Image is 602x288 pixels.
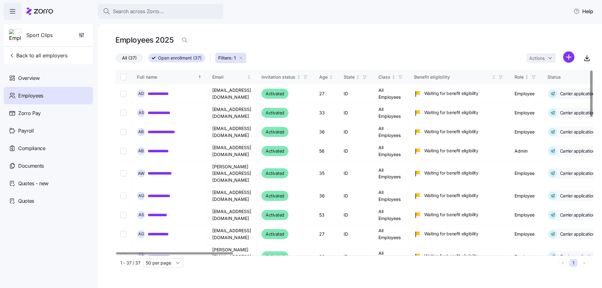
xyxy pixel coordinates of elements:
td: All Employees [373,206,409,225]
span: Activated [266,170,284,177]
div: Class [378,74,390,81]
img: Employer logo [9,29,21,42]
td: Admin [510,142,542,161]
input: Select all records [120,74,127,80]
td: [EMAIL_ADDRESS][DOMAIN_NAME] [207,142,256,161]
span: Activated [266,192,284,200]
span: Waiting for benefit eligibility [424,231,478,237]
input: Select record 3 [120,129,127,135]
span: Waiting for benefit eligibility [424,90,478,97]
td: 27 [314,84,339,103]
td: 27 [314,225,339,244]
span: Open enrollment (37) [158,54,202,62]
span: A B [138,149,144,153]
span: Activated [266,211,284,219]
span: Waiting for benefit eligibility [424,128,478,135]
span: Filters: 1 [218,55,236,61]
span: Search across Zorro... [113,8,164,15]
span: 1 - 37 / 37 [120,260,140,266]
span: Documents [18,162,44,170]
a: Quotes [4,192,93,210]
td: All Employees [373,186,409,206]
td: Employee [510,103,542,123]
div: Benefit eligibility [414,74,491,81]
span: Waiting for benefit eligibility [424,212,478,218]
a: Quotes - new [4,175,93,192]
span: Back to all employers [9,52,67,59]
input: Select record 4 [120,148,127,154]
td: ID [339,123,373,142]
td: Employee [510,186,542,206]
td: All Employees [373,244,409,270]
span: A D [138,92,144,96]
span: A W [138,171,145,175]
td: Employee [510,206,542,225]
div: Full name [137,74,197,81]
td: ID [339,84,373,103]
th: StateNot sorted [339,70,373,84]
button: Next page [580,259,588,267]
td: All Employees [373,103,409,123]
span: A B [138,130,144,134]
th: RoleNot sorted [510,70,542,84]
a: Overview [4,69,93,87]
div: Not sorted [297,75,301,79]
a: Zorro Pay [4,104,93,122]
td: 36 [314,123,339,142]
td: All Employees [373,142,409,161]
th: AgeNot sorted [314,70,339,84]
div: Not sorted [329,75,333,79]
a: Compliance [4,139,93,157]
td: Employee [510,225,542,244]
td: [PERSON_NAME][EMAIL_ADDRESS][DOMAIN_NAME] [207,161,256,186]
div: Status [547,74,593,81]
th: Benefit eligibilityNot sorted [409,70,510,84]
span: Activated [266,147,284,155]
td: ID [339,206,373,225]
td: ID [339,161,373,186]
td: ID [339,225,373,244]
div: Not sorted [391,75,396,79]
div: Invitation status [261,74,295,81]
th: ClassNot sorted [373,70,409,84]
div: Not sorted [525,75,529,79]
span: Activated [266,109,284,117]
a: Documents [4,157,93,175]
input: Select record 8 [120,231,127,237]
span: Quotes [18,197,34,205]
td: ID [339,103,373,123]
td: All Employees [373,225,409,244]
span: Compliance [18,144,45,152]
div: Role [515,74,524,81]
span: A S [139,111,144,115]
a: Payroll [4,122,93,139]
td: 56 [314,142,339,161]
td: [EMAIL_ADDRESS][DOMAIN_NAME] [207,186,256,206]
div: Not sorted [356,75,360,79]
td: [PERSON_NAME][EMAIL_ADDRESS][DOMAIN_NAME] [207,244,256,270]
td: 33 [314,103,339,123]
div: Sorted ascending [198,75,202,79]
button: Back to all employers [6,49,70,62]
td: 36 [314,244,339,270]
span: A S [139,213,144,217]
span: Zorro Pay [18,109,41,117]
td: 36 [314,186,339,206]
button: Previous page [559,259,567,267]
td: Employee [510,244,542,270]
span: Activated [266,128,284,136]
td: Employee [510,84,542,103]
th: EmailNot sorted [207,70,256,84]
button: Search across Zorro... [98,4,223,19]
span: Overview [18,74,40,82]
td: All Employees [373,84,409,103]
span: Waiting for benefit eligibility [424,148,478,154]
span: A G [138,232,144,236]
div: Age [319,74,328,81]
span: A G [138,194,144,198]
div: Not sorted [247,75,251,79]
div: Email [212,74,246,81]
span: Payroll [18,127,34,135]
span: Help [573,8,593,15]
a: Employees [4,87,93,104]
